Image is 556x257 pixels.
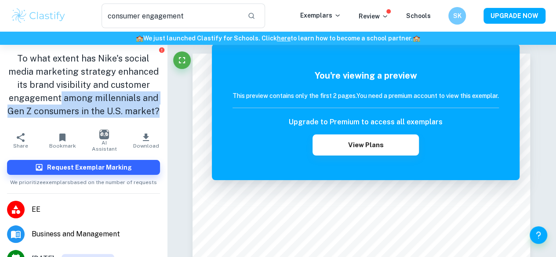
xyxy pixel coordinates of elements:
span: We prioritize exemplars based on the number of requests [10,175,157,186]
button: Help and Feedback [530,226,547,244]
a: Schools [406,12,431,19]
p: Exemplars [300,11,341,20]
h5: You're viewing a preview [233,69,499,82]
button: Bookmark [42,128,84,153]
span: Download [133,143,159,149]
span: Bookmark [49,143,76,149]
button: Download [125,128,167,153]
span: AI Assistant [89,140,120,152]
button: Request Exemplar Marking [7,160,160,175]
input: Search for any exemplars... [102,4,240,28]
h6: Upgrade to Premium to access all exemplars [289,117,443,127]
button: AI Assistant [84,128,125,153]
span: 🏫 [413,35,420,42]
h1: To what extent has Nike's social media marketing strategy enhanced its brand visibility and custo... [7,52,160,118]
button: Fullscreen [173,51,191,69]
button: SK [448,7,466,25]
h6: We just launched Clastify for Schools. Click to learn how to become a school partner. [2,33,554,43]
p: Review [359,11,389,21]
h6: SK [452,11,462,21]
span: 🏫 [136,35,143,42]
span: Share [13,143,28,149]
img: Clastify logo [11,7,66,25]
span: Business and Management [32,229,160,239]
h6: This preview contains only the first 2 pages. You need a premium account to view this exemplar. [233,91,499,101]
h6: Request Exemplar Marking [47,163,132,172]
button: View Plans [313,134,419,156]
button: UPGRADE NOW [483,8,545,24]
a: here [277,35,291,42]
span: EE [32,204,160,215]
img: AI Assistant [99,130,109,139]
button: Report issue [159,47,165,53]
